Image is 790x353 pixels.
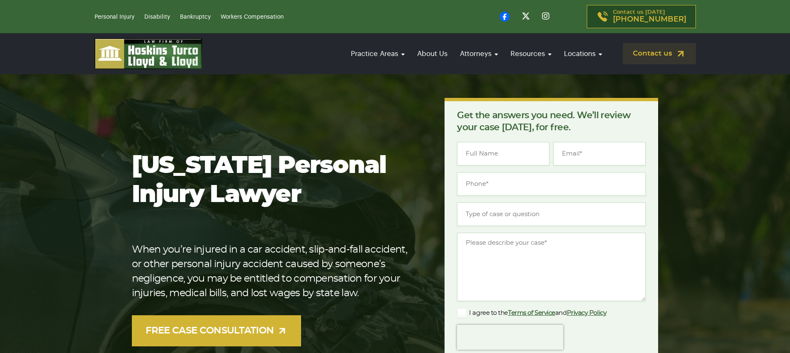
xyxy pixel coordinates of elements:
[508,310,555,316] a: Terms of Service
[587,5,696,28] a: Contact us [DATE][PHONE_NUMBER]
[457,308,606,318] label: I agree to the and
[144,14,170,20] a: Disability
[413,42,452,66] a: About Us
[560,42,606,66] a: Locations
[457,325,563,350] iframe: reCAPTCHA
[623,43,696,64] a: Contact us
[132,315,301,346] a: FREE CASE CONSULTATION
[95,14,134,20] a: Personal Injury
[456,42,502,66] a: Attorneys
[457,202,646,226] input: Type of case or question
[613,10,686,24] p: Contact us [DATE]
[95,38,202,69] img: logo
[506,42,556,66] a: Resources
[132,151,418,209] h1: [US_STATE] Personal Injury Lawyer
[132,243,418,301] p: When you’re injured in a car accident, slip-and-fall accident, or other personal injury accident ...
[613,15,686,24] span: [PHONE_NUMBER]
[457,110,646,134] p: Get the answers you need. We’ll review your case [DATE], for free.
[567,310,607,316] a: Privacy Policy
[553,142,646,166] input: Email*
[277,326,287,336] img: arrow-up-right-light.svg
[457,142,549,166] input: Full Name
[221,14,284,20] a: Workers Compensation
[347,42,409,66] a: Practice Areas
[457,172,646,196] input: Phone*
[180,14,211,20] a: Bankruptcy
